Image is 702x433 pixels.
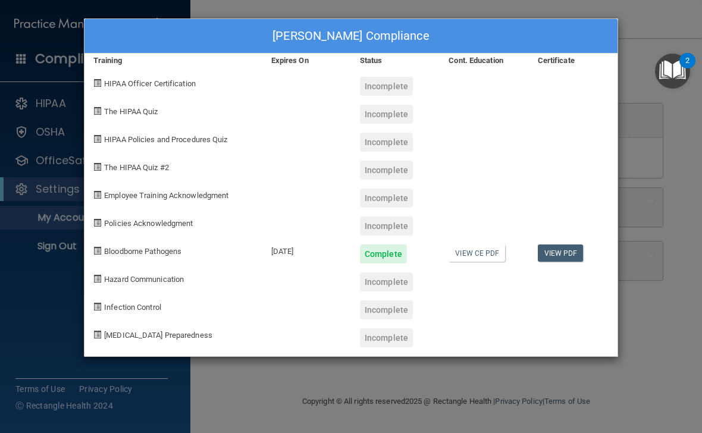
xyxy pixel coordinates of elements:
[360,189,413,208] div: Incomplete
[360,300,413,319] div: Incomplete
[449,244,505,262] a: View CE PDF
[104,107,158,116] span: The HIPAA Quiz
[104,219,193,228] span: Policies Acknowledgment
[360,77,413,96] div: Incomplete
[655,54,690,89] button: Open Resource Center, 2 new notifications
[360,216,413,236] div: Incomplete
[84,19,618,54] div: [PERSON_NAME] Compliance
[360,133,413,152] div: Incomplete
[104,247,181,256] span: Bloodborne Pathogens
[104,331,212,340] span: [MEDICAL_DATA] Preparedness
[529,54,618,68] div: Certificate
[360,161,413,180] div: Incomplete
[643,351,688,396] iframe: Drift Widget Chat Controller
[351,54,440,68] div: Status
[685,61,690,76] div: 2
[104,303,161,312] span: Infection Control
[262,236,351,263] div: [DATE]
[104,191,228,200] span: Employee Training Acknowledgment
[84,54,262,68] div: Training
[360,328,413,347] div: Incomplete
[538,244,584,262] a: View PDF
[104,163,169,172] span: The HIPAA Quiz #2
[360,244,407,263] div: Complete
[104,275,184,284] span: Hazard Communication
[360,272,413,291] div: Incomplete
[104,79,196,88] span: HIPAA Officer Certification
[262,54,351,68] div: Expires On
[440,54,528,68] div: Cont. Education
[104,135,227,144] span: HIPAA Policies and Procedures Quiz
[360,105,413,124] div: Incomplete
